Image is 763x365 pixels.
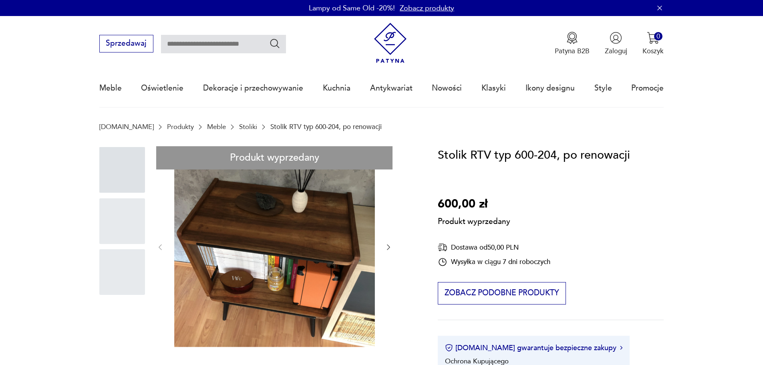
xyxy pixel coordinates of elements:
[438,214,510,227] p: Produkt wyprzedany
[438,242,447,252] img: Ikona dostawy
[605,46,627,56] p: Zaloguj
[207,123,226,131] a: Meble
[438,195,510,214] p: 600,00 zł
[370,23,411,63] img: Patyna - sklep z meblami i dekoracjami vintage
[555,32,590,56] a: Ikona medaluPatyna B2B
[438,242,550,252] div: Dostawa od 50,00 PLN
[594,70,612,107] a: Style
[309,3,395,13] p: Lampy od Same Old -20%!
[555,46,590,56] p: Patyna B2B
[370,70,413,107] a: Antykwariat
[654,32,662,40] div: 0
[438,257,550,267] div: Wysyłka w ciągu 7 dni roboczych
[647,32,659,44] img: Ikona koszyka
[99,123,154,131] a: [DOMAIN_NAME]
[438,146,630,165] h1: Stolik RTV typ 600-204, po renowacji
[481,70,506,107] a: Klasyki
[99,70,122,107] a: Meble
[566,32,578,44] img: Ikona medalu
[432,70,462,107] a: Nowości
[99,41,153,47] a: Sprzedawaj
[631,70,664,107] a: Promocje
[167,123,194,131] a: Produkty
[141,70,183,107] a: Oświetlenie
[239,123,257,131] a: Stoliki
[269,38,281,49] button: Szukaj
[605,32,627,56] button: Zaloguj
[438,282,566,305] button: Zobacz podobne produkty
[323,70,350,107] a: Kuchnia
[610,32,622,44] img: Ikonka użytkownika
[642,46,664,56] p: Koszyk
[555,32,590,56] button: Patyna B2B
[445,344,453,352] img: Ikona certyfikatu
[400,3,454,13] a: Zobacz produkty
[270,123,382,131] p: Stolik RTV typ 600-204, po renowacji
[99,35,153,52] button: Sprzedawaj
[203,70,303,107] a: Dekoracje i przechowywanie
[525,70,575,107] a: Ikony designu
[620,346,622,350] img: Ikona strzałki w prawo
[445,343,622,353] button: [DOMAIN_NAME] gwarantuje bezpieczne zakupy
[642,32,664,56] button: 0Koszyk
